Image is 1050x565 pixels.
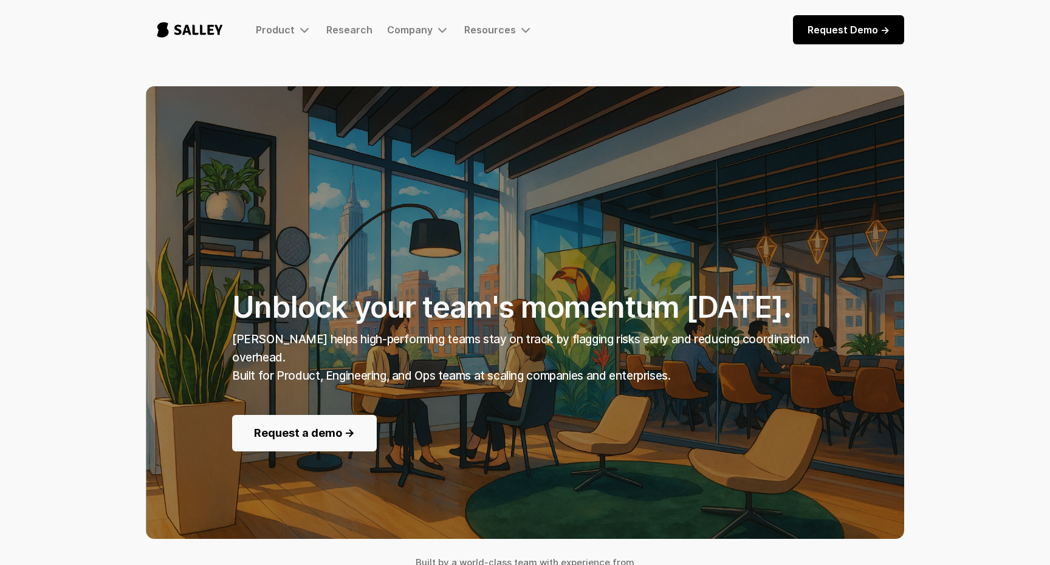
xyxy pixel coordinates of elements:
div: Product [256,24,295,36]
div: Resources [464,24,516,36]
a: Request Demo -> [793,15,904,44]
div: Resources [464,22,533,37]
div: Company [387,22,450,37]
h1: Unblock your team's momentum [DATE]. [232,174,818,326]
div: Company [387,24,433,36]
div: Product [256,22,312,37]
a: home [146,10,234,50]
strong: [PERSON_NAME] helps high-performing teams stay on track by flagging risks early and reducing coor... [232,332,809,383]
a: Research [326,24,372,36]
a: Request a demo -> [232,415,377,451]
